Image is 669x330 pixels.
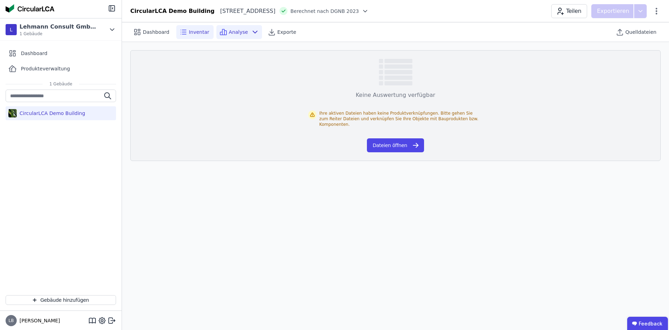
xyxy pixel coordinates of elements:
span: 1 Gebäude [20,31,100,37]
p: Exportieren [597,7,631,15]
div: Keine Auswertung verfügbar [356,91,435,99]
button: Gebäude hinzufügen [6,295,116,305]
span: [PERSON_NAME] [17,317,60,324]
span: Dashboard [143,29,169,36]
span: Produkteverwaltung [21,65,70,72]
span: Berechnet nach DGNB 2023 [290,8,359,15]
span: Dashboard [21,50,47,57]
span: Exporte [277,29,296,36]
img: empty-state [379,59,413,85]
div: L [6,24,17,35]
span: 1 Gebäude [43,81,79,87]
div: Lehmann Consult GmbH & Co. KG [20,23,100,31]
div: [STREET_ADDRESS] [215,7,276,15]
img: Concular [6,4,54,13]
span: Analyse [229,29,248,36]
button: Teilen [551,4,587,18]
div: Ihre aktiven Dateien haben keine Produktverknüpfungen. Bitte gehen Sie zum Reiter Dateien und ver... [319,110,483,127]
div: CircularLCA Demo Building [17,110,85,117]
span: LB [9,319,14,323]
button: Dateien öffnen [367,138,424,152]
img: CircularLCA Demo Building [8,108,17,119]
span: Quelldateien [625,29,656,36]
div: CircularLCA Demo Building [130,7,215,15]
span: Inventar [189,29,209,36]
